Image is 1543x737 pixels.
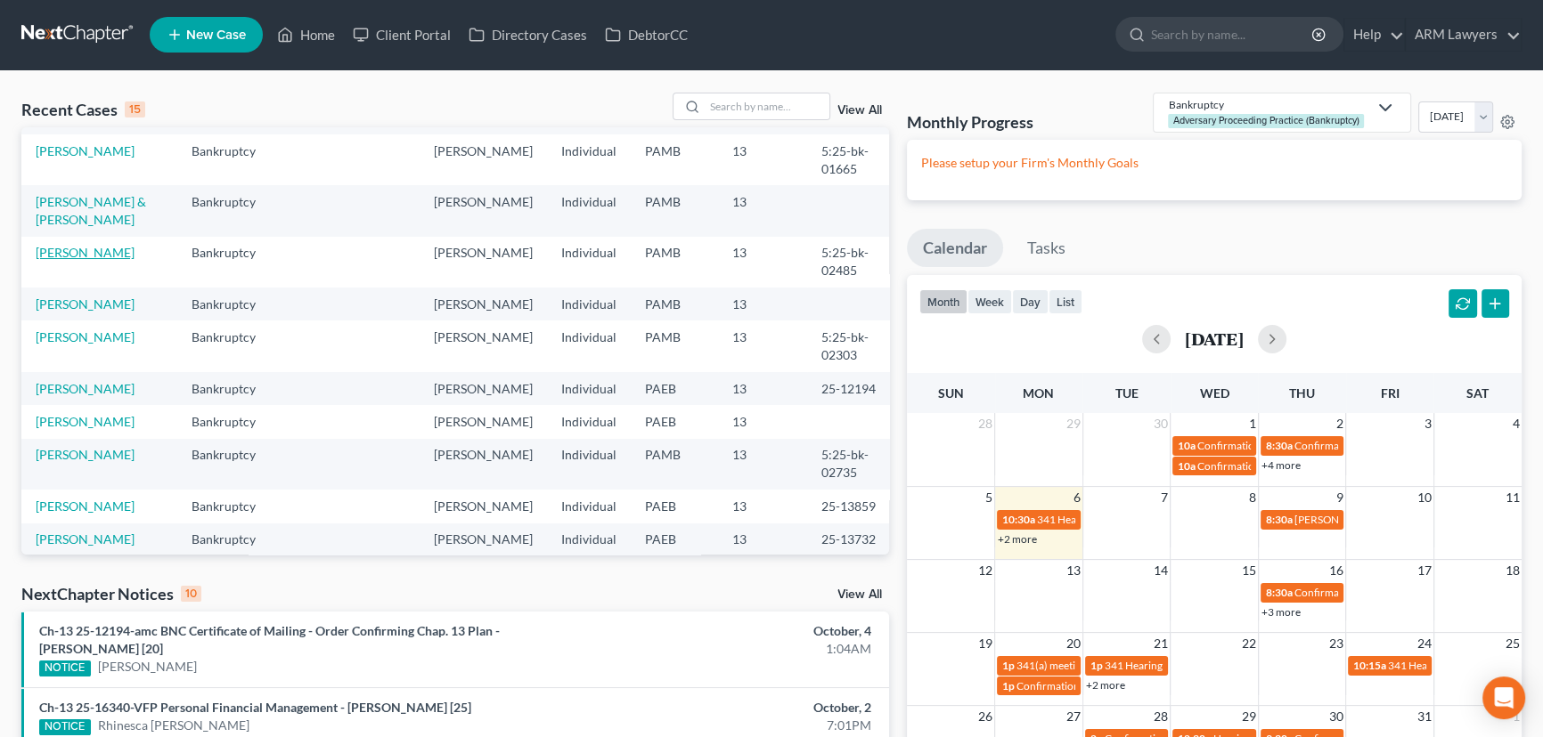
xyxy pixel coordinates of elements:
[907,229,1003,268] a: Calendar
[1466,385,1489,401] span: Sat
[420,320,547,371] td: [PERSON_NAME]
[1423,413,1433,434] span: 3
[1261,458,1301,472] a: +4 more
[1261,605,1301,619] a: +3 more
[718,523,807,556] td: 13
[1199,385,1229,401] span: Wed
[1381,385,1400,401] span: Fri
[1105,659,1264,672] span: 341 Hearing for [PERSON_NAME]
[1065,633,1082,654] span: 20
[718,134,807,185] td: 13
[1152,413,1170,434] span: 30
[420,134,547,185] td: [PERSON_NAME]
[1504,633,1522,654] span: 25
[1266,439,1293,452] span: 8:30a
[807,320,893,371] td: 5:25-bk-02303
[36,447,135,462] a: [PERSON_NAME]
[1072,487,1082,508] span: 6
[976,706,994,727] span: 26
[718,490,807,522] td: 13
[1016,679,1219,692] span: Confirmation hearing for [PERSON_NAME]
[547,288,631,320] td: Individual
[39,660,91,676] div: NOTICE
[1065,560,1082,581] span: 13
[976,560,994,581] span: 12
[1344,19,1404,51] a: Help
[807,372,893,405] td: 25-12194
[547,523,631,556] td: Individual
[1002,679,1015,692] span: 1p
[1327,706,1345,727] span: 30
[631,320,718,371] td: PAMB
[420,405,547,438] td: [PERSON_NAME]
[1482,676,1525,719] div: Open Intercom Messenger
[36,381,135,396] a: [PERSON_NAME]
[631,405,718,438] td: PAEB
[268,19,344,51] a: Home
[1023,385,1054,401] span: Mon
[907,111,1033,133] h3: Monthly Progress
[21,583,201,604] div: NextChapter Notices
[547,490,631,522] td: Individual
[1037,513,1196,526] span: 341 Hearing for [PERSON_NAME]
[1240,706,1258,727] span: 29
[1406,19,1521,51] a: ARM Lawyers
[1416,560,1433,581] span: 17
[39,719,91,735] div: NOTICE
[631,523,718,556] td: PAEB
[177,237,289,288] td: Bankruptcy
[718,439,807,490] td: 13
[1002,659,1015,672] span: 1p
[1335,487,1345,508] span: 9
[718,237,807,288] td: 13
[1353,659,1386,672] span: 10:15a
[718,320,807,371] td: 13
[998,532,1037,546] a: +2 more
[976,413,994,434] span: 28
[1152,560,1170,581] span: 14
[1178,459,1196,473] span: 10a
[98,717,249,734] a: Rhinesca [PERSON_NAME]
[1065,706,1082,727] span: 27
[1049,289,1082,313] button: list
[1114,385,1138,401] span: Tue
[1504,560,1522,581] span: 18
[1327,560,1345,581] span: 16
[39,623,500,656] a: Ch-13 25-12194-amc BNC Certificate of Mailing - Order Confirming Chap. 13 Plan - [PERSON_NAME] [20]
[1247,487,1258,508] span: 8
[1335,413,1345,434] span: 2
[718,185,807,236] td: 13
[177,439,289,490] td: Bankruptcy
[1294,439,1541,452] span: Confirmation hearing for Rhinesca [PERSON_NAME]
[547,405,631,438] td: Individual
[1012,289,1049,313] button: day
[36,245,135,260] a: [PERSON_NAME]
[807,490,893,522] td: 25-13859
[1294,586,1541,599] span: Confirmation hearing for Rhinesca [PERSON_NAME]
[718,372,807,405] td: 13
[631,237,718,288] td: PAMB
[177,405,289,438] td: Bankruptcy
[837,104,882,117] a: View All
[420,439,547,490] td: [PERSON_NAME]
[1152,706,1170,727] span: 28
[1197,459,1401,473] span: Confirmation Hearing for [PERSON_NAME]
[1152,633,1170,654] span: 21
[606,640,871,658] div: 1:04AM
[36,143,135,158] a: [PERSON_NAME]
[1416,706,1433,727] span: 31
[1178,439,1196,452] span: 10a
[631,372,718,405] td: PAEB
[125,101,145,117] div: 15
[807,134,893,185] td: 5:25-bk-01665
[177,372,289,405] td: Bankruptcy
[921,154,1507,172] p: Please setup your Firm's Monthly Goals
[39,700,471,715] a: Ch-13 25-16340-VFP Personal Financial Management - [PERSON_NAME] [25]
[36,194,146,227] a: [PERSON_NAME] & [PERSON_NAME]
[177,523,289,556] td: Bankruptcy
[36,296,135,312] a: [PERSON_NAME]
[919,289,967,313] button: month
[1185,329,1244,348] h2: [DATE]
[837,588,882,601] a: View All
[1086,678,1125,692] a: +2 more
